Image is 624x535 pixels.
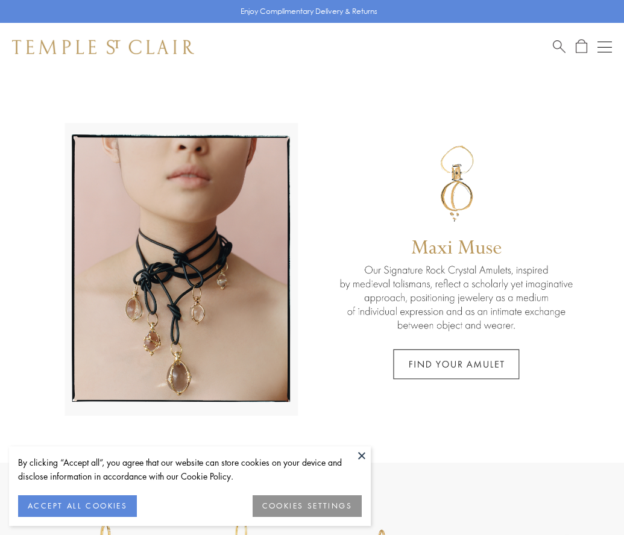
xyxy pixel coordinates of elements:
button: ACCEPT ALL COOKIES [18,495,137,517]
a: Open Shopping Bag [576,39,587,54]
p: Enjoy Complimentary Delivery & Returns [241,5,377,17]
button: Open navigation [597,40,612,54]
a: Search [553,39,566,54]
img: Temple St. Clair [12,40,194,54]
button: COOKIES SETTINGS [253,495,362,517]
div: By clicking “Accept all”, you agree that our website can store cookies on your device and disclos... [18,455,362,483]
